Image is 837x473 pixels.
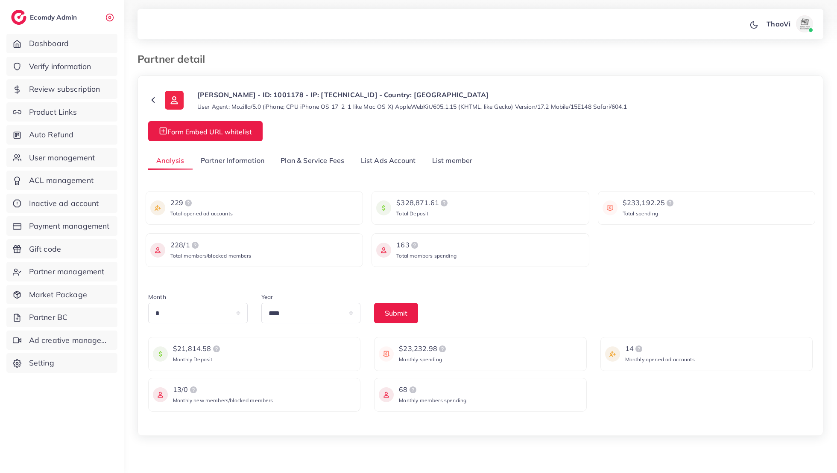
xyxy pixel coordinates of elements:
[437,344,448,354] img: logo
[165,91,184,110] img: ic-user-info.36bf1079.svg
[6,353,117,373] a: Setting
[29,221,110,232] span: Payment management
[148,151,193,170] a: Analysis
[6,331,117,350] a: Ad creative management
[767,19,790,29] p: ThaoVi
[29,198,99,209] span: Inactive ad account
[762,15,817,32] a: ThaoViavatar
[197,90,627,100] p: [PERSON_NAME] - ID: 1001178 - IP: [TECHNICAL_ID] - Country: [GEOGRAPHIC_DATA]
[29,107,77,118] span: Product Links
[29,84,100,95] span: Review subscription
[424,151,480,170] a: List member
[29,266,105,277] span: Partner management
[261,293,273,301] label: Year
[29,152,95,163] span: User management
[410,240,420,250] img: logo
[399,385,466,395] div: 68
[6,171,117,190] a: ACL management
[29,244,61,255] span: Gift code
[623,210,658,217] span: Total spending
[190,240,200,250] img: logo
[11,10,26,25] img: logo
[376,198,391,218] img: icon payment
[170,240,252,250] div: 228/1
[188,385,199,395] img: logo
[6,308,117,327] a: Partner BC
[150,198,165,218] img: icon payment
[170,252,252,259] span: Total members/blocked members
[6,102,117,122] a: Product Links
[353,151,424,170] a: List Ads Account
[170,210,233,217] span: Total opened ad accounts
[173,397,273,403] span: Monthly new members/blocked members
[379,385,394,405] img: icon payment
[211,344,222,354] img: logo
[150,240,165,260] img: icon payment
[148,293,166,301] label: Month
[193,151,272,170] a: Partner Information
[183,198,193,208] img: logo
[396,240,457,250] div: 163
[439,198,449,208] img: logo
[29,335,111,346] span: Ad creative management
[399,397,466,403] span: Monthly members spending
[6,262,117,281] a: Partner management
[603,198,618,218] img: icon payment
[29,175,94,186] span: ACL management
[6,148,117,168] a: User management
[29,61,91,72] span: Verify information
[173,344,222,354] div: $21,814.58
[6,34,117,53] a: Dashboard
[623,198,676,208] div: $233,192.25
[173,356,212,363] span: Monthly Deposit
[379,344,394,364] img: icon payment
[30,13,79,21] h2: Ecomdy Admin
[197,102,627,111] small: User Agent: Mozilla/5.0 (iPhone; CPU iPhone OS 17_2_1 like Mac OS X) AppleWebKit/605.1.15 (KHTML,...
[29,357,54,369] span: Setting
[399,344,448,354] div: $23,232.98
[625,344,695,354] div: 14
[396,210,428,217] span: Total Deposit
[6,79,117,99] a: Review subscription
[29,289,87,300] span: Market Package
[29,312,68,323] span: Partner BC
[605,344,620,364] img: icon payment
[6,285,117,305] a: Market Package
[11,10,79,25] a: logoEcomdy Admin
[396,252,457,259] span: Total members spending
[153,344,168,364] img: icon payment
[173,385,273,395] div: 13/0
[148,121,263,141] button: Form Embed URL whitelist
[138,53,212,65] h3: Partner detail
[6,57,117,76] a: Verify information
[29,38,69,49] span: Dashboard
[796,15,813,32] img: avatar
[272,151,352,170] a: Plan & Service Fees
[665,198,675,208] img: logo
[29,129,74,140] span: Auto Refund
[625,356,695,363] span: Monthly opened ad accounts
[396,198,449,208] div: $328,871.61
[374,303,418,323] button: Submit
[6,239,117,259] a: Gift code
[634,344,644,354] img: logo
[6,125,117,145] a: Auto Refund
[6,216,117,236] a: Payment management
[153,385,168,405] img: icon payment
[170,198,233,208] div: 229
[399,356,442,363] span: Monthly spending
[376,240,391,260] img: icon payment
[408,385,418,395] img: logo
[6,194,117,213] a: Inactive ad account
